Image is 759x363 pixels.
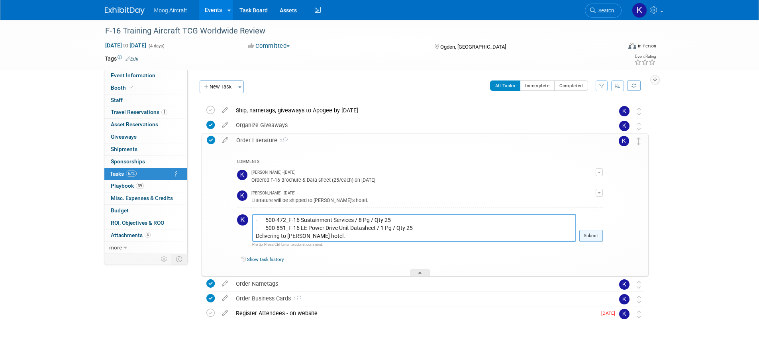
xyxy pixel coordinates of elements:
td: Toggle Event Tabs [171,254,187,264]
span: Booth [111,84,135,91]
button: Committed [245,42,293,50]
button: Incomplete [520,80,555,91]
a: Attachments4 [104,230,187,241]
a: Giveaways [104,131,187,143]
a: Travel Reservations1 [104,106,187,118]
a: Shipments [104,143,187,155]
img: Kelsey Blackley [619,309,630,319]
a: Asset Reservations [104,119,187,131]
i: Move task [637,281,641,288]
img: Kelsey Blackley [619,121,630,131]
span: Asset Reservations [111,121,158,128]
span: 1 [161,109,167,115]
img: Kelsey Blackley [619,294,630,304]
button: All Tasks [490,80,521,91]
span: 2 [277,138,288,143]
a: Edit [126,56,139,62]
span: 67% [126,171,137,177]
a: Event Information [104,70,187,82]
img: Kelsey Blackley [619,136,629,146]
div: Order Business Cards [232,292,603,305]
a: edit [218,310,232,317]
div: F-16 Training Aircraft TCG Worldwide Review [102,24,610,38]
div: Register Attendees - on website [232,306,596,320]
span: Misc. Expenses & Credits [111,195,173,201]
span: [PERSON_NAME] - [DATE] [251,170,296,175]
a: Tasks67% [104,168,187,180]
a: edit [218,107,232,114]
i: Move task [637,122,641,130]
span: ROI, Objectives & ROO [111,220,164,226]
span: 39 [136,183,144,189]
span: Attachments [111,232,151,238]
a: edit [218,122,232,129]
div: Pro tip: Press Ctrl-Enter to submit comment. [252,242,576,247]
img: Kelsey Blackley [619,106,630,116]
span: Shipments [111,146,137,152]
a: Booth [104,82,187,94]
a: Playbook39 [104,180,187,192]
span: Budget [111,207,129,214]
span: Event Information [111,72,155,78]
a: edit [218,280,232,287]
a: Budget [104,205,187,217]
td: Tags [105,55,139,63]
img: Kelsey Blackley [632,3,647,18]
span: Staff [111,97,123,103]
i: Move task [637,296,641,303]
span: Tasks [110,171,137,177]
a: ROI, Objectives & ROO [104,217,187,229]
a: Misc. Expenses & Credits [104,192,187,204]
span: Playbook [111,182,144,189]
div: Literature will be shipped to [PERSON_NAME]'s hotel. [251,196,596,204]
a: Staff [104,94,187,106]
span: [DATE] [DATE] [105,42,147,49]
span: Sponsorships [111,158,145,165]
div: Organize Giveaways [232,118,603,132]
i: Booth reservation complete [129,85,133,90]
div: Order Nametags [232,277,603,290]
span: 1 [291,296,301,302]
span: Ogden, [GEOGRAPHIC_DATA] [440,44,506,50]
span: Giveaways [111,133,137,140]
a: more [104,242,187,254]
img: Kelsey Blackley [619,279,630,290]
a: edit [218,137,232,144]
a: Sponsorships [104,156,187,168]
div: Ordered F-16 Brochure & Data sheet (25/each) on [DATE] [251,176,596,183]
img: Kelsey Blackley [237,214,248,226]
img: Kelsey Blackley [237,190,247,201]
div: COMMENTS [237,158,603,167]
i: Move task [637,137,641,145]
span: 4 [145,232,151,238]
span: Moog Aircraft [154,7,187,14]
a: Show task history [247,257,284,262]
img: Kelsey Blackley [237,170,247,180]
i: Move task [637,108,641,115]
td: Personalize Event Tab Strip [157,254,171,264]
button: New Task [200,80,236,93]
button: Submit [579,230,603,242]
a: Search [585,4,622,18]
div: In-Person [637,43,656,49]
span: more [109,244,122,251]
div: Ship, nametags, giveaways to Apogee by [DATE] [232,104,603,117]
span: Travel Reservations [111,109,167,115]
a: edit [218,295,232,302]
span: (4 days) [148,43,165,49]
div: Event Rating [634,55,656,59]
span: [DATE] [601,310,619,316]
div: Order Literature [232,133,603,147]
a: Refresh [627,80,641,91]
i: Move task [637,310,641,318]
span: to [122,42,129,49]
button: Completed [554,80,588,91]
span: [PERSON_NAME] - [DATE] [251,190,296,196]
span: Search [596,8,614,14]
div: Event Format [575,41,657,53]
img: ExhibitDay [105,7,145,15]
img: Format-Inperson.png [628,43,636,49]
